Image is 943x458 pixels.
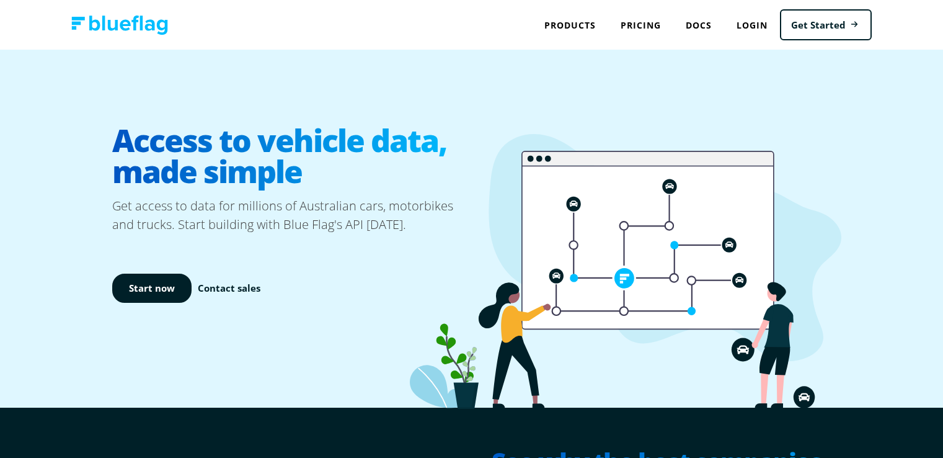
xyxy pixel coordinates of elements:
a: Contact sales [198,281,260,295]
a: Get Started [780,9,872,41]
a: Docs [673,12,724,38]
a: Pricing [608,12,673,38]
p: Get access to data for millions of Australian cars, motorbikes and trucks. Start building with Bl... [112,197,472,234]
img: Blue Flag logo [71,16,168,35]
div: Products [532,12,608,38]
a: Login to Blue Flag application [724,12,780,38]
a: Start now [112,274,192,303]
h1: Access to vehicle data, made simple [112,115,472,197]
